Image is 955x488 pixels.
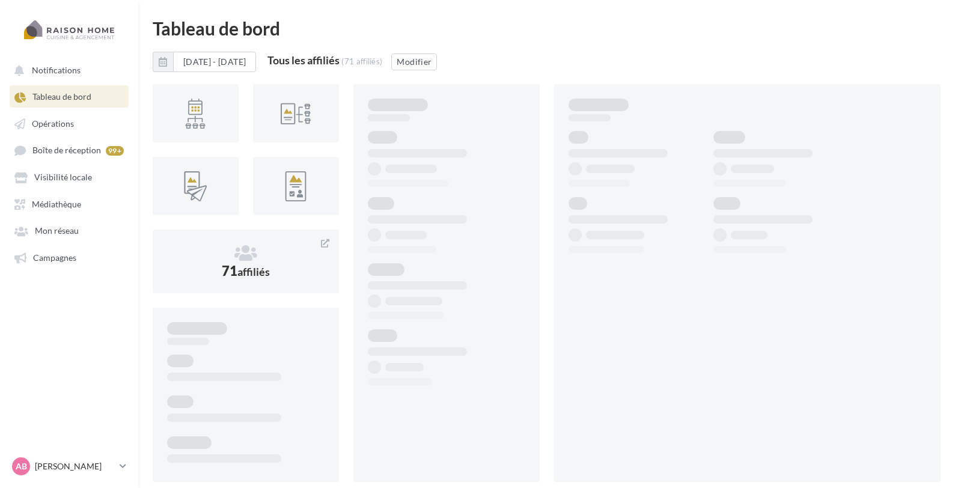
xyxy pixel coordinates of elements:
[106,146,124,156] div: 99+
[34,172,92,183] span: Visibilité locale
[32,65,81,75] span: Notifications
[173,52,256,72] button: [DATE] - [DATE]
[7,246,131,268] a: Campagnes
[35,460,115,472] p: [PERSON_NAME]
[267,55,340,66] div: Tous les affiliés
[153,52,256,72] button: [DATE] - [DATE]
[32,145,101,156] span: Boîte de réception
[7,112,131,134] a: Opérations
[35,226,79,236] span: Mon réseau
[7,59,126,81] button: Notifications
[153,19,941,37] div: Tableau de bord
[33,252,76,263] span: Campagnes
[222,263,270,279] span: 71
[10,455,129,478] a: AB [PERSON_NAME]
[7,166,131,188] a: Visibilité locale
[391,53,437,70] button: Modifier
[7,139,131,161] a: Boîte de réception 99+
[7,219,131,241] a: Mon réseau
[237,265,270,278] span: affiliés
[341,56,382,66] div: (71 affiliés)
[7,85,131,107] a: Tableau de bord
[7,193,131,215] a: Médiathèque
[32,92,91,102] span: Tableau de bord
[32,118,74,129] span: Opérations
[16,460,27,472] span: AB
[32,199,81,209] span: Médiathèque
